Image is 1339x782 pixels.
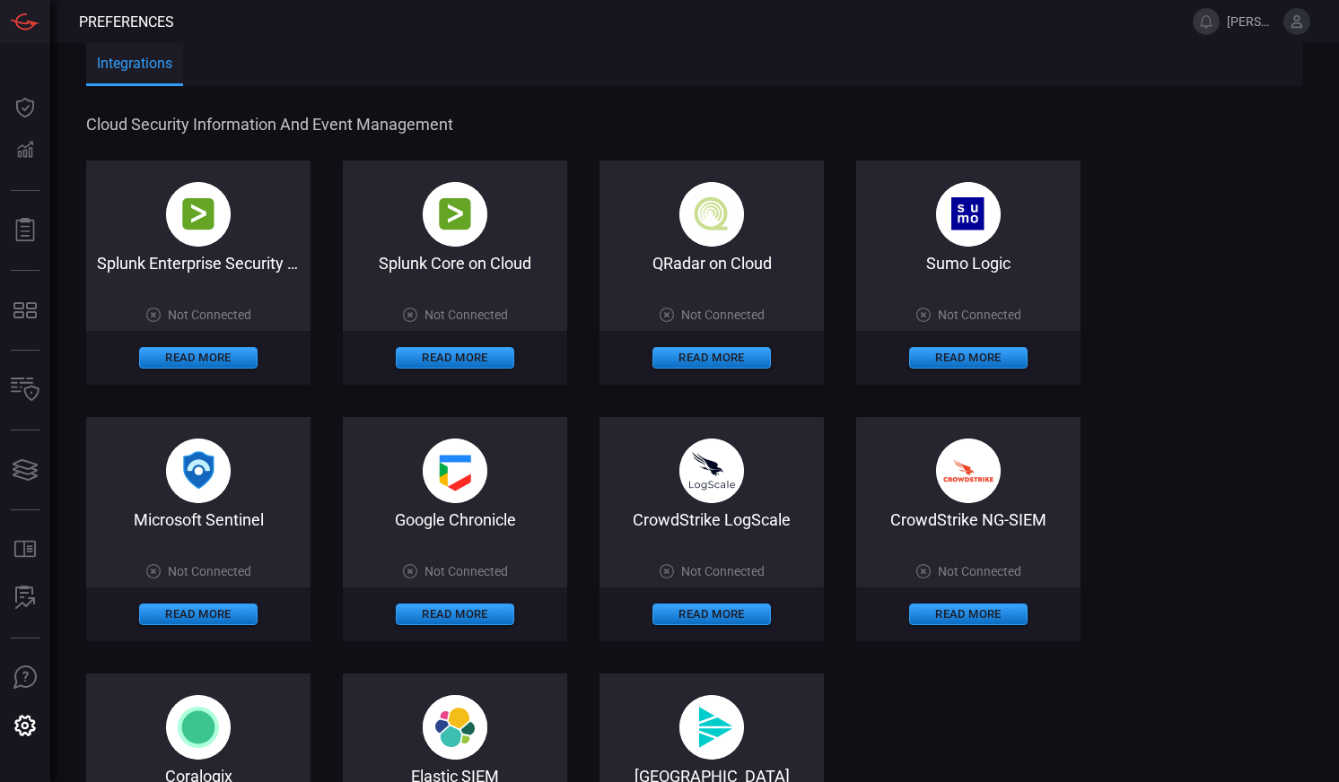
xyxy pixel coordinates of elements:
button: Rule Catalog [4,528,47,571]
span: [PERSON_NAME][DEMOGRAPHIC_DATA][PERSON_NAME] [1227,14,1276,29]
button: Read More [396,604,514,625]
div: Splunk Core on Cloud [343,254,567,273]
button: Read More [652,347,771,369]
button: Read More [396,347,514,369]
button: Read More [139,604,258,625]
button: Reports [4,209,47,252]
button: Read More [139,347,258,369]
button: Cards [4,448,47,491]
button: Read More [909,347,1028,369]
img: svg%3e [679,695,744,760]
div: Splunk Enterprise Security on Cloud [86,254,311,273]
button: Inventory [4,369,47,412]
img: crowdstrike_falcon-DF2rzYKc.png [936,439,1001,503]
span: Not Connected [168,308,251,322]
span: Not Connected [424,308,508,322]
div: CrowdStrike NG-SIEM [856,510,1081,529]
div: Google Chronicle [343,510,567,529]
span: Preferences [79,13,174,30]
button: Integrations [86,43,183,86]
div: QRadar on Cloud [599,254,824,273]
img: google_chronicle-BEvpeoLq.png [423,439,487,503]
img: microsoft_sentinel-DmoYopBN.png [166,439,231,503]
img: svg%3e [166,695,231,760]
button: MITRE - Detection Posture [4,289,47,332]
button: Read More [652,604,771,625]
span: Cloud Security Information and Event Management [86,115,1300,134]
span: Not Connected [424,564,508,578]
img: crowdstrike_logscale-Dv7WlQ1M.png [679,439,744,503]
button: Preferences [4,705,47,748]
span: Not Connected [681,308,765,322]
img: sumo_logic-BhVDPgcO.png [936,182,1001,247]
div: Sumo Logic [856,254,1081,273]
div: Microsoft Sentinel [86,510,311,529]
span: Not Connected [938,564,1021,578]
img: qradar_on_cloud-CqUPbAk2.png [679,182,744,247]
span: Not Connected [681,564,765,578]
div: CrowdStrike LogScale [599,510,824,529]
button: ALERT ANALYSIS [4,577,47,620]
span: Not Connected [168,564,251,578]
button: Dashboard [4,86,47,129]
button: Detections [4,129,47,172]
img: splunk-B-AX9-PE.png [423,182,487,247]
span: Not Connected [938,308,1021,322]
button: Read More [909,604,1028,625]
img: splunk-B-AX9-PE.png [166,182,231,247]
img: svg+xml,%3c [423,695,487,760]
button: Ask Us A Question [4,656,47,699]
